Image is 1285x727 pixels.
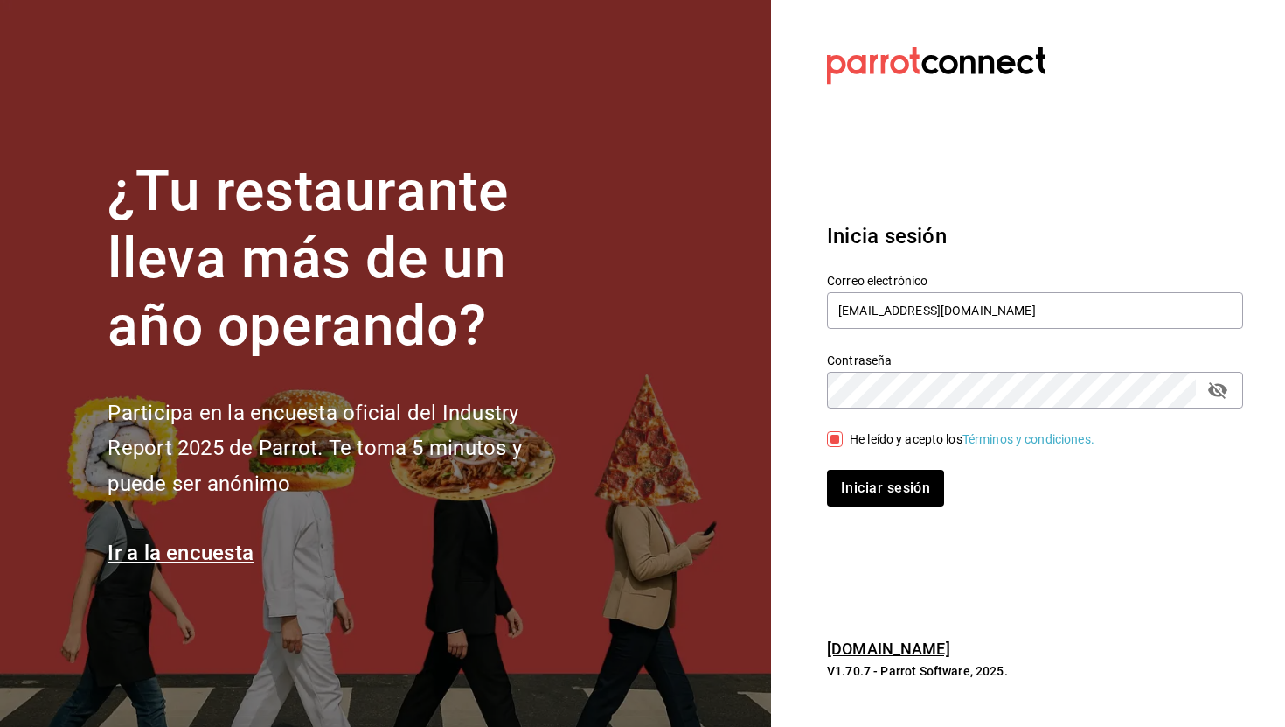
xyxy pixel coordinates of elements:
[827,640,950,658] a: [DOMAIN_NAME]
[108,395,580,502] h2: Participa en la encuesta oficial del Industry Report 2025 de Parrot. Te toma 5 minutos y puede se...
[827,292,1243,329] input: Ingresa tu correo electrónico
[962,432,1094,446] a: Términos y condiciones.
[108,158,580,360] h1: ¿Tu restaurante lleva más de un año operando?
[827,354,1243,367] label: Contraseña
[850,430,1094,449] div: He leído y acepto los
[827,275,1243,287] label: Correo electrónico
[827,470,944,507] button: Iniciar sesión
[827,220,1243,252] h3: Inicia sesión
[108,541,254,565] a: Ir a la encuesta
[1203,375,1233,405] button: passwordField
[827,662,1243,680] p: V1.70.7 - Parrot Software, 2025.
